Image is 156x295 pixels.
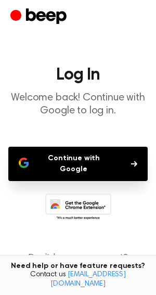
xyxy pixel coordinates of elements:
button: Continue with Google [8,147,148,181]
a: [EMAIL_ADDRESS][DOMAIN_NAME] [50,271,126,288]
p: Don’t have an account? [8,251,148,279]
p: Welcome back! Continue with Google to log in. [8,92,148,118]
a: Beep [10,7,69,27]
h1: Log In [8,67,148,83]
span: Contact us [6,271,150,289]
